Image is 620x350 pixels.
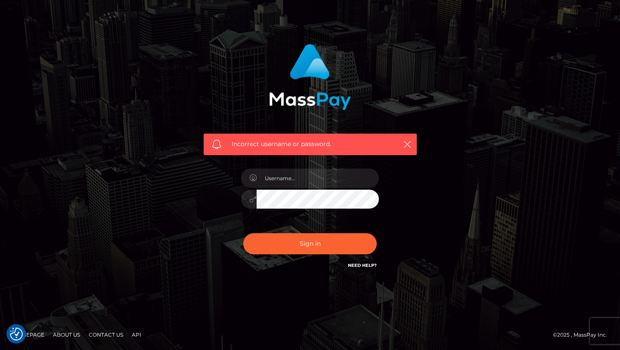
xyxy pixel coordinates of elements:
[10,328,23,341] img: Revisit consent button
[269,44,351,110] img: MassPay Login
[9,328,48,341] a: Homepage
[232,140,389,149] span: Incorrect username or password.
[243,233,377,254] button: Sign in
[10,328,23,341] button: Consent Preferences
[257,169,379,188] input: Username...
[85,328,127,341] a: Contact Us
[50,328,84,341] a: About Us
[553,330,614,340] div: © 2025 , MassPay Inc.
[128,328,145,341] a: API
[348,262,377,268] a: Need Help?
